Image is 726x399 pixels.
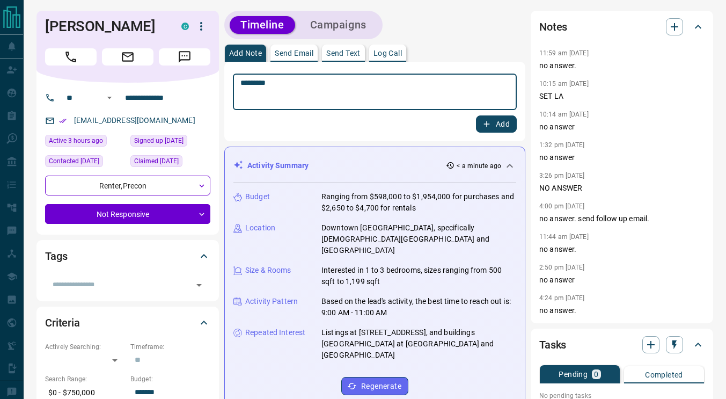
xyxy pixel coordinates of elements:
p: Budget: [130,374,210,384]
p: 4:00 pm [DATE] [539,202,585,210]
div: Not Responsive [45,204,210,224]
p: Activity Summary [247,160,309,171]
p: 3:26 pm [DATE] [539,172,585,179]
p: no answer [539,152,705,163]
span: Claimed [DATE] [134,156,179,166]
p: Budget [245,191,270,202]
div: condos.ca [181,23,189,30]
p: Add Note [229,49,262,57]
p: Timeframe: [130,342,210,352]
p: Listings at [STREET_ADDRESS], and buildings [GEOGRAPHIC_DATA] at [GEOGRAPHIC_DATA] and [GEOGRAPHI... [321,327,516,361]
p: no answer. [539,305,705,316]
p: Send Email [275,49,313,57]
h1: [PERSON_NAME] [45,18,165,35]
p: no answer. send follow up email. [539,213,705,224]
p: 1:32 pm [DATE] [539,141,585,149]
p: 0 [594,371,598,378]
h2: Criteria [45,314,80,331]
p: Repeated Interest [245,327,305,338]
p: 11:44 am [DATE] [539,233,589,241]
span: Signed up [DATE] [134,135,184,146]
div: Renter , Precon [45,176,210,195]
p: < a minute ago [457,161,501,171]
p: 4:24 pm [DATE] [539,294,585,302]
button: Campaigns [299,16,377,34]
a: [EMAIL_ADDRESS][DOMAIN_NAME] [74,116,195,125]
div: Tue Aug 12 2025 [45,135,125,150]
p: Downtown [GEOGRAPHIC_DATA], specifically [DEMOGRAPHIC_DATA][GEOGRAPHIC_DATA] and [GEOGRAPHIC_DATA] [321,222,516,256]
svg: Email Verified [59,117,67,125]
p: no answer. [539,60,705,71]
span: Message [159,48,210,66]
p: Interested in 1 to 3 bedrooms, sizes ranging from 500 sqft to 1,199 sqft [321,265,516,287]
span: Call [45,48,97,66]
button: Add [476,115,517,133]
p: SET LA [539,91,705,102]
p: no answer [539,121,705,133]
p: Log Call [373,49,402,57]
span: Email [102,48,153,66]
p: Search Range: [45,374,125,384]
div: Tasks [539,332,705,358]
div: Criteria [45,310,210,336]
button: Open [103,91,116,104]
div: Activity Summary< a minute ago [233,156,516,176]
div: Thu Apr 05 2018 [130,135,210,150]
p: Actively Searching: [45,342,125,352]
p: 11:59 am [DATE] [539,49,589,57]
p: 2:50 pm [DATE] [539,264,585,271]
button: Regenerate [341,377,408,395]
p: Based on the lead's activity, the best time to reach out is: 9:00 AM - 11:00 AM [321,296,516,318]
p: Location [245,222,275,234]
p: Ranging from $598,000 to $1,954,000 for purchases and $2,650 to $4,700 for rentals [321,191,516,214]
div: Thu Jul 03 2025 [45,155,125,170]
h2: Tags [45,248,67,265]
p: no answer. [539,244,705,255]
span: Active 3 hours ago [49,135,103,146]
div: Tags [45,243,210,269]
h2: Tasks [539,336,566,353]
p: 10:14 am [DATE] [539,111,589,118]
p: Pending [559,371,588,378]
span: Contacted [DATE] [49,156,99,166]
p: Send Text [326,49,361,57]
h2: Notes [539,18,567,35]
div: Notes [539,14,705,40]
p: NO ANSWER [539,183,705,194]
p: Completed [645,371,683,379]
div: Sat Apr 07 2018 [130,155,210,170]
button: Open [192,278,207,293]
p: no answer [539,274,705,286]
button: Timeline [230,16,295,34]
p: Activity Pattern [245,296,298,307]
p: Size & Rooms [245,265,291,276]
p: 10:15 am [DATE] [539,80,589,88]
